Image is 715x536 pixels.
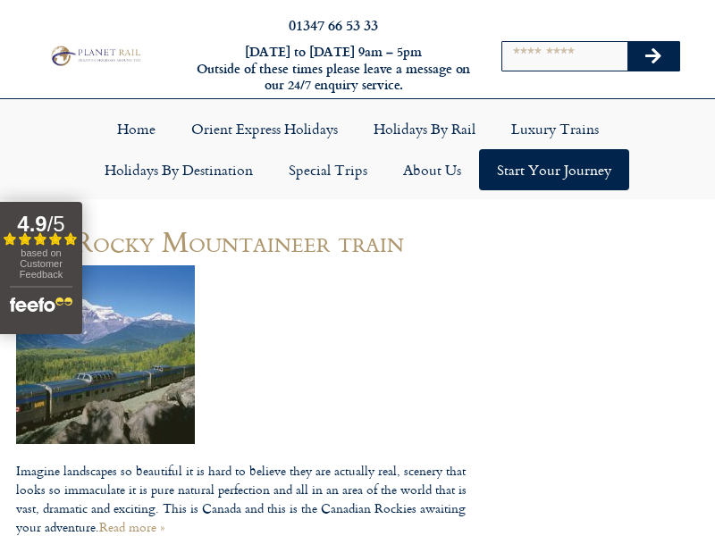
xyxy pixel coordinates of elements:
[99,517,164,536] a: Read more »
[289,14,378,35] a: 01347 66 53 33
[356,108,493,149] a: Holidays by Rail
[99,108,173,149] a: Home
[385,149,479,190] a: About Us
[9,108,706,190] nav: Menu
[16,219,404,263] a: The Rocky Mountaineer train
[195,44,472,94] h6: [DATE] to [DATE] 9am – 5pm Outside of these times please leave a message on our 24/7 enquiry serv...
[493,108,617,149] a: Luxury Trains
[173,108,356,149] a: Orient Express Holidays
[87,149,271,190] a: Holidays by Destination
[47,44,143,67] img: Planet Rail Train Holidays Logo
[16,461,467,536] p: Imagine landscapes so beautiful it is hard to believe they are actually real, scenery that looks ...
[627,42,679,71] button: Search
[479,149,629,190] a: Start your Journey
[271,149,385,190] a: Special Trips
